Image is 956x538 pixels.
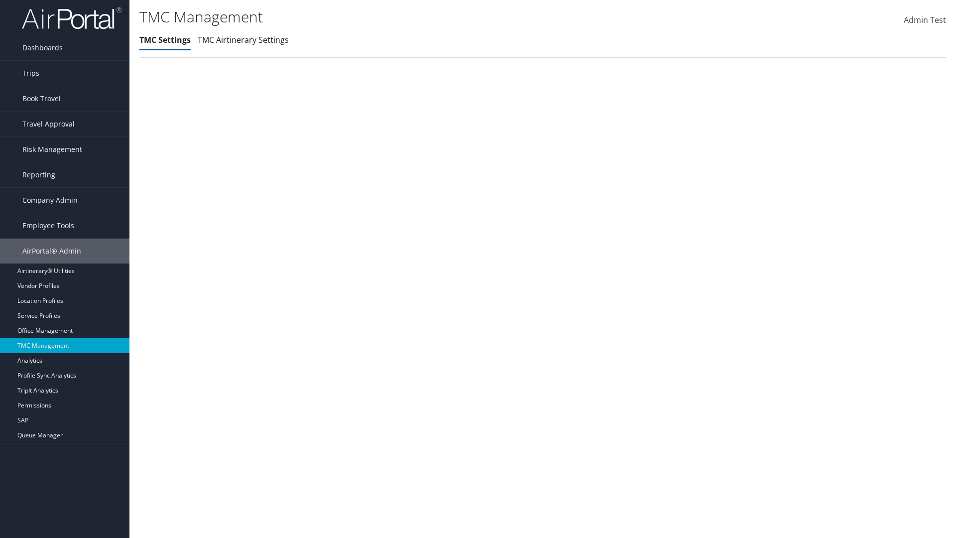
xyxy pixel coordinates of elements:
[22,239,81,264] span: AirPortal® Admin
[139,6,677,27] h1: TMC Management
[22,162,55,187] span: Reporting
[198,34,289,45] a: TMC Airtinerary Settings
[22,213,74,238] span: Employee Tools
[22,112,75,136] span: Travel Approval
[22,137,82,162] span: Risk Management
[904,14,946,25] span: Admin Test
[22,188,78,213] span: Company Admin
[139,34,191,45] a: TMC Settings
[22,35,63,60] span: Dashboards
[22,86,61,111] span: Book Travel
[904,5,946,36] a: Admin Test
[22,61,39,86] span: Trips
[22,6,121,30] img: airportal-logo.png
